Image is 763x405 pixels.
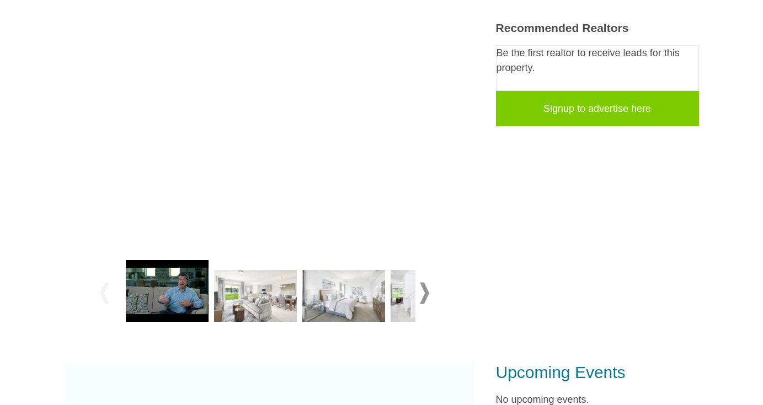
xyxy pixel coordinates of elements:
[126,260,209,322] img: hqdefault.jpg
[496,363,699,382] h3: Upcoming Events
[496,91,699,126] a: Signup to advertise here
[497,46,698,75] p: Be the first realtor to receive leads for this property.
[496,21,699,35] h3: Recommended Realtors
